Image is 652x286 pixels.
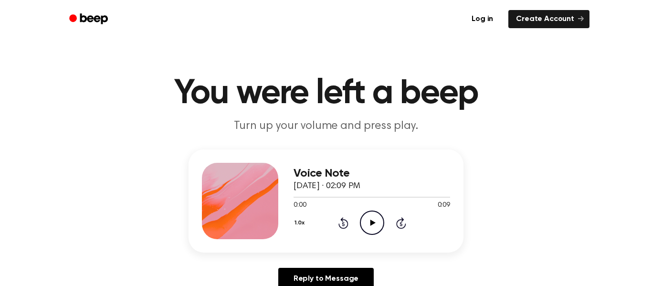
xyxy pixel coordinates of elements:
a: Create Account [508,10,589,28]
button: 1.0x [294,215,308,231]
a: Log in [462,8,503,30]
h1: You were left a beep [82,76,570,111]
span: 0:09 [438,201,450,211]
p: Turn up your volume and press play. [143,118,509,134]
h3: Voice Note [294,167,450,180]
span: 0:00 [294,201,306,211]
span: [DATE] · 02:09 PM [294,182,360,191]
a: Beep [63,10,116,29]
